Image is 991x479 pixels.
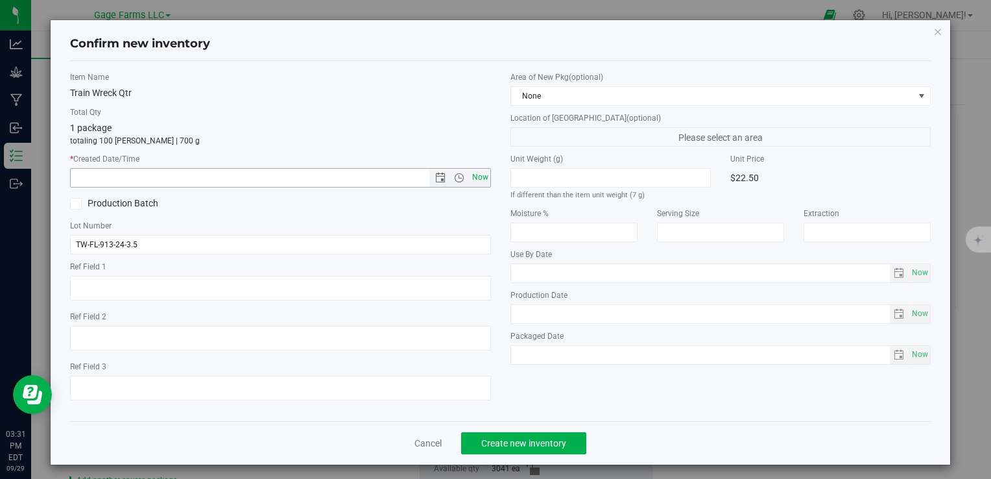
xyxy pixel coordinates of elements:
span: (optional) [569,73,603,82]
span: (optional) [627,114,661,123]
span: None [511,87,914,105]
span: select [890,346,909,364]
label: Location of [GEOGRAPHIC_DATA] [510,112,931,124]
span: select [909,346,930,364]
label: Moisture % [510,208,638,219]
label: Item Name [70,71,490,83]
label: Area of New Pkg [510,71,931,83]
a: Cancel [414,437,442,450]
label: Packaged Date [510,330,931,342]
label: Production Batch [70,197,270,210]
label: Unit Weight (g) [510,153,711,165]
small: If different than the item unit weight (7 g) [510,191,645,199]
label: Ref Field 1 [70,261,490,273]
span: Set Current date [909,345,931,364]
label: Ref Field 2 [70,311,490,323]
label: Created Date/Time [70,153,490,165]
label: Lot Number [70,220,490,232]
label: Use By Date [510,249,931,260]
label: Ref Field 3 [70,361,490,373]
iframe: Resource center [13,375,52,414]
span: select [909,305,930,323]
span: 1 package [70,123,112,133]
label: Extraction [804,208,931,219]
label: Total Qty [70,106,490,118]
span: Set Current date [909,304,931,323]
button: Create new inventory [461,432,586,454]
span: select [909,264,930,282]
h4: Confirm new inventory [70,36,210,53]
div: Train Wreck Qtr [70,86,490,100]
span: select [890,305,909,323]
label: Production Date [510,289,931,301]
div: $22.50 [730,168,931,188]
span: select [890,264,909,282]
span: Open the date view [429,173,451,183]
p: totaling 100 [PERSON_NAME] | 700 g [70,135,490,147]
span: Set Current date [469,168,491,187]
span: Please select an area [510,127,931,147]
span: Set Current date [909,264,931,282]
span: Open the time view [448,173,470,183]
label: Serving Size [657,208,784,219]
label: Unit Price [730,153,931,165]
span: Create new inventory [481,438,566,448]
